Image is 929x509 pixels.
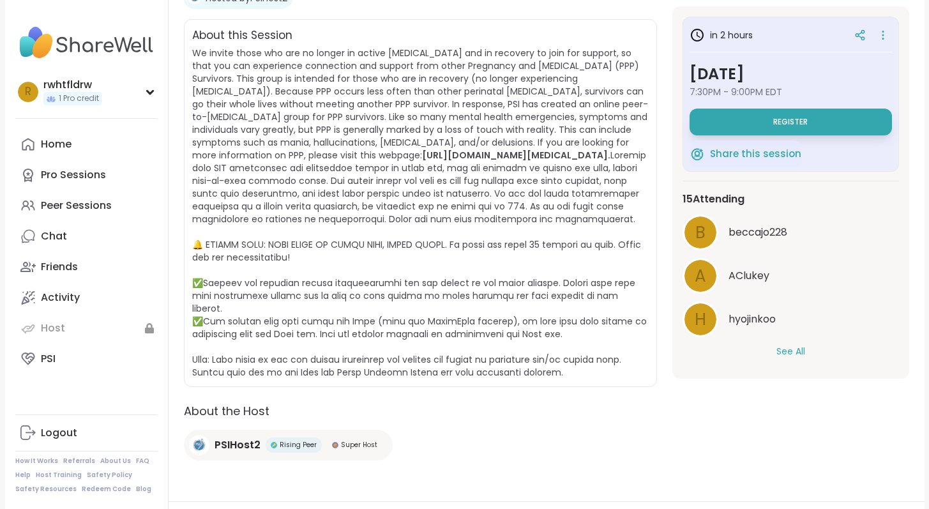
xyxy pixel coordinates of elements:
[189,435,209,455] img: PSIHost2
[690,27,753,43] h3: in 2 hours
[729,225,787,240] span: beccajo228
[690,141,801,167] button: Share this session
[41,229,67,243] div: Chat
[15,418,158,448] a: Logout
[184,430,393,460] a: PSIHost2PSIHost2Rising PeerRising PeerSuper HostSuper Host
[332,442,338,448] img: Super Host
[683,192,744,207] span: 15 Attending
[15,457,58,466] a: How It Works
[184,402,657,420] h2: About the Host
[15,485,77,494] a: Safety Resources
[15,282,158,313] a: Activity
[215,437,261,453] span: PSIHost2
[695,307,706,332] span: h
[41,352,56,366] div: PSI
[41,168,106,182] div: Pro Sessions
[710,147,801,162] span: Share this session
[41,291,80,305] div: Activity
[41,199,112,213] div: Peer Sessions
[280,440,317,450] span: Rising Peer
[690,146,705,162] img: ShareWell Logomark
[776,345,805,358] button: See All
[683,258,899,294] a: AAClukey
[15,190,158,221] a: Peer Sessions
[15,221,158,252] a: Chat
[690,109,892,135] button: Register
[15,160,158,190] a: Pro Sessions
[15,344,158,374] a: PSI
[25,84,31,100] span: r
[690,86,892,98] span: 7:30PM - 9:00PM EDT
[41,260,78,274] div: Friends
[36,471,82,480] a: Host Training
[41,137,72,151] div: Home
[43,78,102,92] div: rwhtfldrw
[683,215,899,250] a: bbeccajo228
[729,268,769,284] span: AClukey
[63,457,95,466] a: Referrals
[695,220,706,245] span: b
[695,264,706,289] span: A
[729,312,776,327] span: hyojinkoo
[192,27,292,44] h2: About this Session
[41,321,65,335] div: Host
[15,313,158,344] a: Host
[59,93,99,104] span: 1 Pro credit
[100,457,131,466] a: About Us
[690,63,892,86] h3: [DATE]
[82,485,131,494] a: Redeem Code
[271,442,277,448] img: Rising Peer
[773,117,808,127] span: Register
[192,47,648,379] span: We invite those who are no longer in active [MEDICAL_DATA] and in recovery to join for support, s...
[15,252,158,282] a: Friends
[422,149,610,162] a: [URL][DOMAIN_NAME][MEDICAL_DATA].
[341,440,377,450] span: Super Host
[136,457,149,466] a: FAQ
[87,471,132,480] a: Safety Policy
[683,301,899,337] a: hhyojinkoo
[15,20,158,65] img: ShareWell Nav Logo
[15,471,31,480] a: Help
[136,485,151,494] a: Blog
[15,129,158,160] a: Home
[41,426,77,440] div: Logout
